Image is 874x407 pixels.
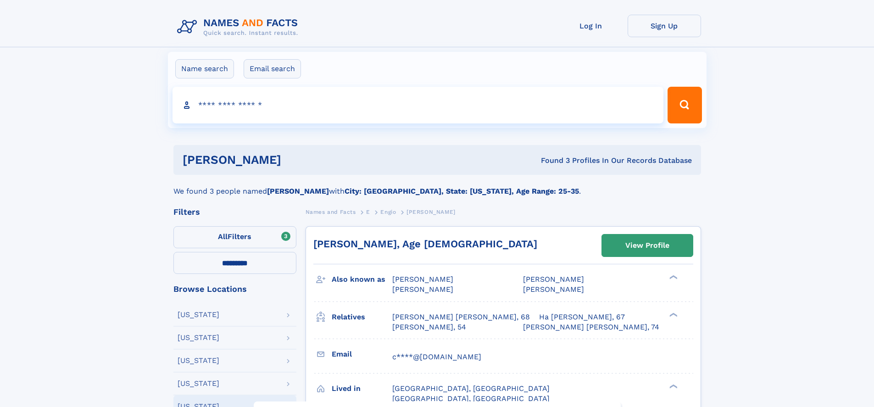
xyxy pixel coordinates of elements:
[313,238,537,250] a: [PERSON_NAME], Age [DEMOGRAPHIC_DATA]
[332,381,392,396] h3: Lived in
[668,87,701,123] button: Search Button
[380,209,396,215] span: Engio
[539,312,625,322] a: Ha [PERSON_NAME], 67
[267,187,329,195] b: [PERSON_NAME]
[332,309,392,325] h3: Relatives
[173,175,701,197] div: We found 3 people named with .
[244,59,301,78] label: Email search
[173,15,306,39] img: Logo Names and Facts
[178,380,219,387] div: [US_STATE]
[173,87,664,123] input: search input
[183,154,411,166] h1: [PERSON_NAME]
[173,285,296,293] div: Browse Locations
[173,208,296,216] div: Filters
[523,285,584,294] span: [PERSON_NAME]
[366,209,370,215] span: E
[392,384,550,393] span: [GEOGRAPHIC_DATA], [GEOGRAPHIC_DATA]
[380,206,396,217] a: Engio
[366,206,370,217] a: E
[178,311,219,318] div: [US_STATE]
[554,15,628,37] a: Log In
[306,206,356,217] a: Names and Facts
[392,275,453,284] span: [PERSON_NAME]
[345,187,579,195] b: City: [GEOGRAPHIC_DATA], State: [US_STATE], Age Range: 25-35
[218,232,228,241] span: All
[175,59,234,78] label: Name search
[523,322,659,332] a: [PERSON_NAME] [PERSON_NAME], 74
[332,272,392,287] h3: Also known as
[667,274,678,280] div: ❯
[392,322,466,332] a: [PERSON_NAME], 54
[625,235,669,256] div: View Profile
[392,312,530,322] a: [PERSON_NAME] [PERSON_NAME], 68
[178,357,219,364] div: [US_STATE]
[173,226,296,248] label: Filters
[667,312,678,318] div: ❯
[406,209,456,215] span: [PERSON_NAME]
[392,285,453,294] span: [PERSON_NAME]
[667,383,678,389] div: ❯
[628,15,701,37] a: Sign Up
[411,156,692,166] div: Found 3 Profiles In Our Records Database
[392,394,550,403] span: [GEOGRAPHIC_DATA], [GEOGRAPHIC_DATA]
[332,346,392,362] h3: Email
[523,275,584,284] span: [PERSON_NAME]
[178,334,219,341] div: [US_STATE]
[602,234,693,256] a: View Profile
